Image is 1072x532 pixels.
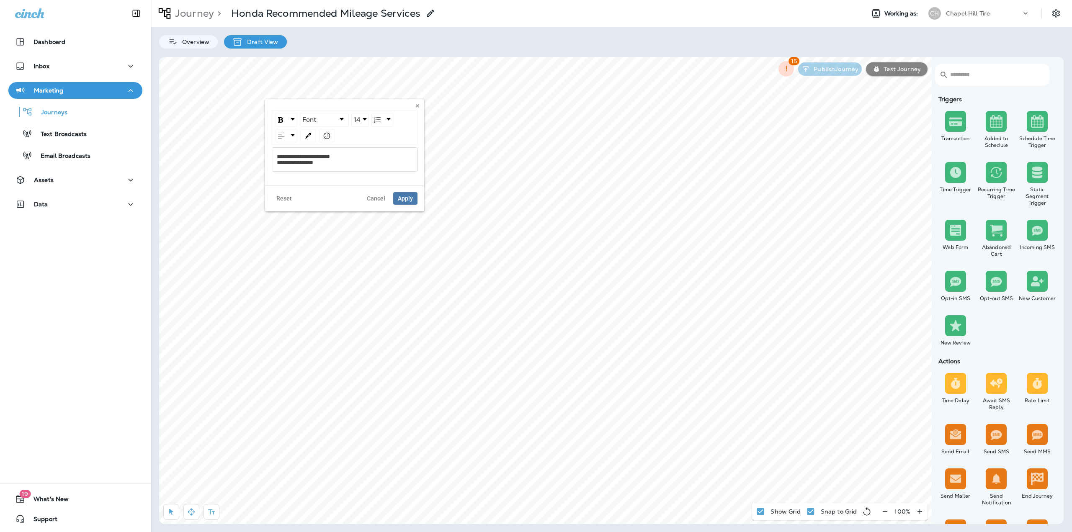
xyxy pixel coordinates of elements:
button: Email Broadcasts [8,146,142,164]
button: Apply [393,192,417,205]
div: New Review [937,339,974,346]
p: Data [34,201,48,208]
div: rdw-color-picker [299,129,317,142]
div: rdw-dropdown [276,129,297,142]
div: rdw-dropdown [276,113,297,126]
span: 15 [789,57,799,65]
span: Apply [398,195,413,201]
div: Await SMS Reply [978,397,1015,411]
p: Test Journey [880,66,921,72]
div: Send Notification [978,493,1015,506]
div: Actions [935,358,1058,365]
div: Rate Limit [1018,397,1056,404]
button: Text Broadcasts [8,125,142,142]
div: Send Mailer [937,493,974,499]
a: List [372,113,393,126]
p: Assets [34,177,54,183]
div: rdw-font-size-control [350,113,370,126]
p: Snap to Grid [821,508,857,515]
div: End Journey [1018,493,1056,499]
div: rdw-editor [277,154,413,165]
a: Font Size [352,113,368,126]
p: Marketing [34,87,63,94]
span: Reset [276,195,292,201]
span: Cancel [367,195,385,201]
div: Send SMS [978,448,1015,455]
p: > [214,7,221,20]
span: Support [25,516,57,526]
button: Marketing [8,82,142,99]
span: Working as: [884,10,920,17]
div: Schedule Time Trigger [1018,135,1056,149]
div: Web Form [937,244,974,251]
div: Triggers [935,96,1058,103]
p: Email Broadcasts [32,152,90,160]
span: 19 [19,490,31,498]
p: Journey [172,7,214,20]
div: rdw-dropdown [371,113,393,126]
button: Assets [8,172,142,188]
p: Chapel Hill Tire [946,10,990,17]
div: rdw-font-family-control [299,113,350,126]
button: Settings [1049,6,1064,21]
div: Time Delay [937,397,974,404]
button: Data [8,196,142,213]
div: Added to Schedule [978,135,1015,149]
div: Opt-out SMS [978,295,1015,302]
p: Show Grid [770,508,800,515]
button: Inbox [8,58,142,75]
button: Cancel [362,192,390,205]
div: Abandoned Cart [978,244,1015,257]
p: Journeys [33,109,67,117]
p: Overview [178,39,209,45]
span: 14 [354,116,360,123]
p: Text Broadcasts [32,131,87,139]
div: CH [928,7,941,20]
p: Inbox [33,63,49,69]
p: Dashboard [33,39,65,45]
div: Time Trigger [937,186,974,193]
div: New Customer [1018,295,1056,302]
button: 19What's New [8,491,142,507]
button: Support [8,511,142,527]
div: Send Email [937,448,974,455]
div: rdw-wrapper [272,110,417,172]
a: Text Align [276,129,297,142]
div: rdw-dropdown [300,113,349,126]
div: rdw-emoji-control [317,129,336,142]
a: Font [300,113,348,126]
div: Static Segment Trigger [1018,186,1056,206]
div: Opt-in SMS [937,295,974,302]
div: rdw-toolbar [272,110,417,145]
button: Test Journey [866,62,928,76]
div: Send MMS [1018,448,1056,455]
button: Journeys [8,103,142,121]
span: What's New [25,496,69,506]
button: Dashboard [8,33,142,50]
button: Reset [272,192,296,205]
p: 100 % [894,508,910,515]
p: Draft View [243,39,278,45]
span: Font [302,116,317,123]
div: Incoming SMS [1018,244,1056,251]
div: rdw-dropdown [351,113,369,126]
div: Transaction [937,135,974,142]
button: Collapse Sidebar [124,5,148,22]
div: Recurring Time Trigger [978,186,1015,200]
p: Honda Recommended Mileage Services [231,7,420,20]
